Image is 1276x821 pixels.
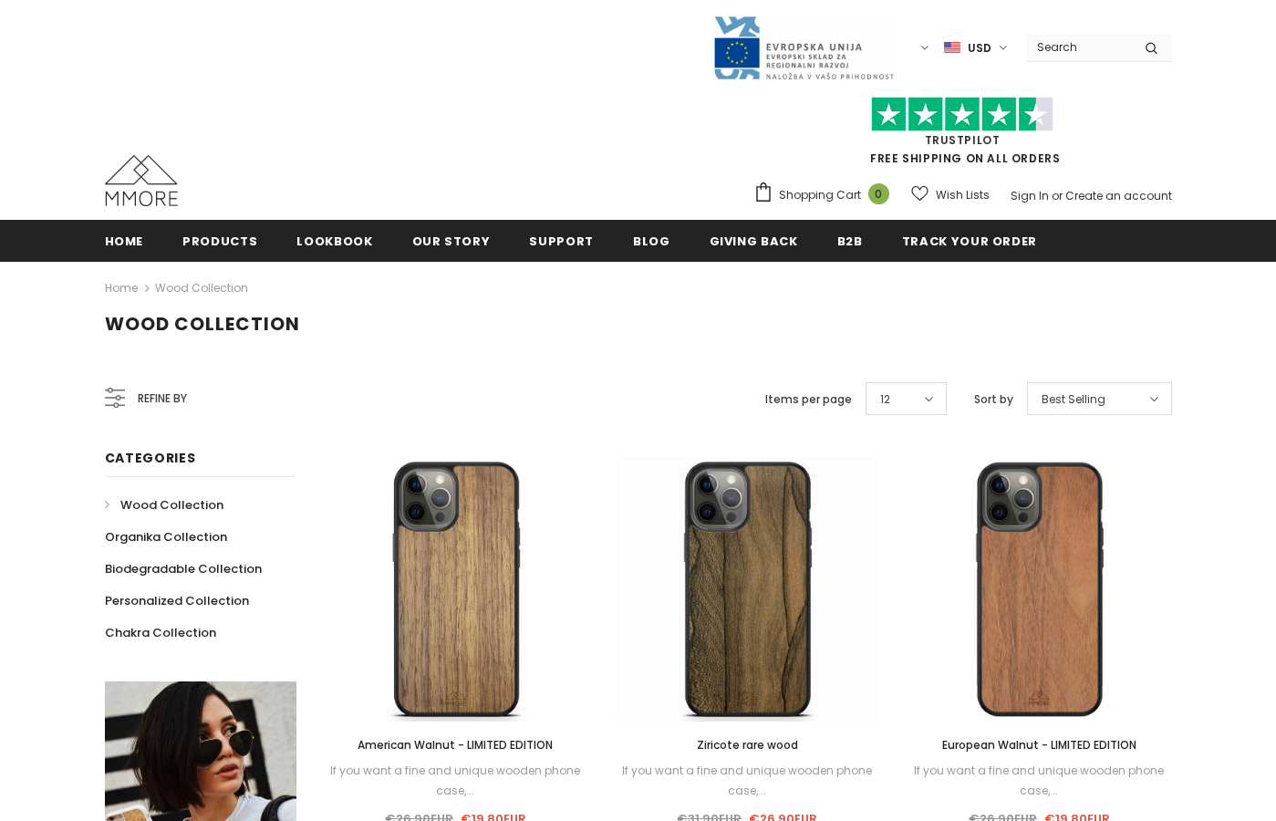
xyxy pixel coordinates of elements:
span: USD [968,39,991,57]
img: MMORE Cases [105,155,178,206]
span: Personalized Collection [105,592,249,609]
a: Biodegradable Collection [105,553,262,585]
span: Biodegradable Collection [105,560,262,577]
span: Wood Collection [105,311,300,337]
a: American Walnut - LIMITED EDITION [324,735,588,755]
a: Sign In [1011,188,1049,203]
span: European Walnut - LIMITED EDITION [942,737,1136,753]
span: Refine by [138,389,187,409]
label: Sort by [974,390,1013,409]
span: Products [182,233,257,250]
a: Trustpilot [925,132,1001,148]
span: 0 [868,183,889,204]
label: Items per page [765,390,852,409]
span: Track your order [902,233,1037,250]
a: European Walnut - LIMITED EDITION [907,735,1171,755]
a: Ziricote rare wood [615,735,879,755]
img: Trust Pilot Stars [871,97,1053,132]
span: Chakra Collection [105,624,216,641]
span: Lookbook [296,233,372,250]
span: FREE SHIPPING ON ALL ORDERS [753,105,1172,166]
span: support [529,233,594,250]
a: Giving back [710,220,798,261]
a: Wish Lists [911,179,990,211]
a: Home [105,220,144,261]
a: Javni Razpis [712,39,895,55]
span: Blog [633,233,670,250]
a: Wood Collection [105,489,223,521]
span: Giving back [710,233,798,250]
span: Home [105,233,144,250]
a: Organika Collection [105,521,227,553]
a: Our Story [412,220,491,261]
span: Categories [105,449,196,467]
a: Home [105,277,138,299]
div: If you want a fine and unique wooden phone case,... [324,761,588,801]
span: Best Selling [1042,390,1105,409]
img: Javni Razpis [712,15,895,81]
a: Chakra Collection [105,617,216,649]
a: Create an account [1065,188,1172,203]
a: Lookbook [296,220,372,261]
div: If you want a fine and unique wooden phone case,... [907,761,1171,801]
span: Wish Lists [936,186,990,204]
span: or [1052,188,1063,203]
div: If you want a fine and unique wooden phone case,... [615,761,879,801]
img: USD [944,40,960,56]
a: support [529,220,594,261]
span: American Walnut - LIMITED EDITION [358,737,553,753]
span: Our Story [412,233,491,250]
a: B2B [837,220,863,261]
span: 12 [880,390,890,409]
span: Shopping Cart [779,186,861,204]
span: B2B [837,233,863,250]
a: Shopping Cart 0 [753,182,898,209]
input: Search Site [1026,34,1131,60]
a: Products [182,220,257,261]
a: Track your order [902,220,1037,261]
span: Ziricote rare wood [697,737,798,753]
a: Blog [633,220,670,261]
span: Organika Collection [105,528,227,546]
span: Wood Collection [120,496,223,514]
a: Wood Collection [155,280,248,296]
a: Personalized Collection [105,585,249,617]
